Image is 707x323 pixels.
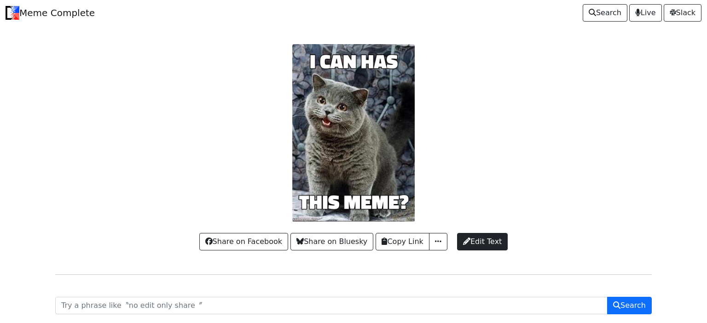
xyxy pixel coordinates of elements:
span: Edit Text [463,236,502,247]
a: Live [629,4,662,22]
a: Edit Text [457,233,508,250]
a: Share on Bluesky [290,233,373,250]
a: Share on Facebook [199,233,288,250]
img: Meme Complete [6,6,19,20]
span: Share on Bluesky [296,236,367,247]
button: Search [607,297,652,314]
span: Live [635,7,656,18]
span: Search [589,7,621,18]
span: Share on Facebook [205,236,282,247]
button: Copy Link [376,233,429,250]
input: Try a phrase like〝no edit only share〞 [55,297,608,314]
a: Slack [664,4,701,22]
a: Search [583,4,627,22]
span: Search [613,300,646,311]
span: Slack [670,7,695,18]
a: Meme Complete [6,4,95,22]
